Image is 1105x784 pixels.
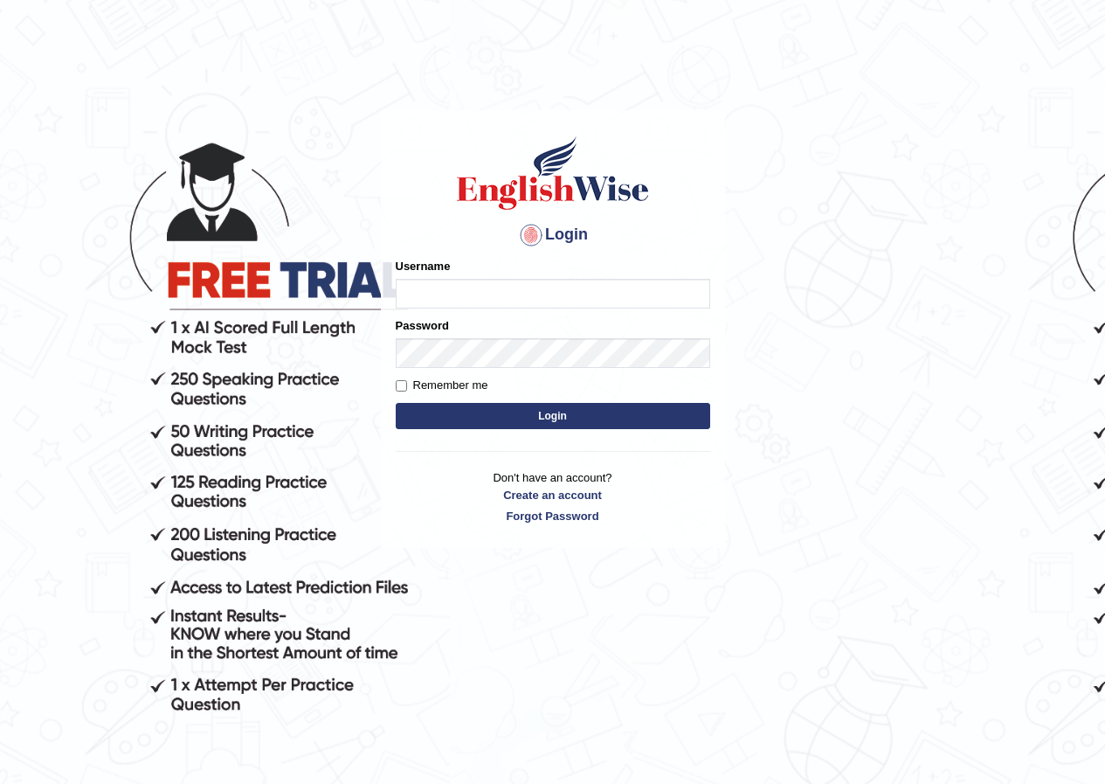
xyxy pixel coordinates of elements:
[396,469,710,524] p: Don't have an account?
[396,258,451,274] label: Username
[396,221,710,249] h4: Login
[396,403,710,429] button: Login
[453,134,653,212] img: Logo of English Wise sign in for intelligent practice with AI
[396,377,488,394] label: Remember me
[396,380,407,392] input: Remember me
[396,317,449,334] label: Password
[396,487,710,503] a: Create an account
[396,508,710,524] a: Forgot Password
